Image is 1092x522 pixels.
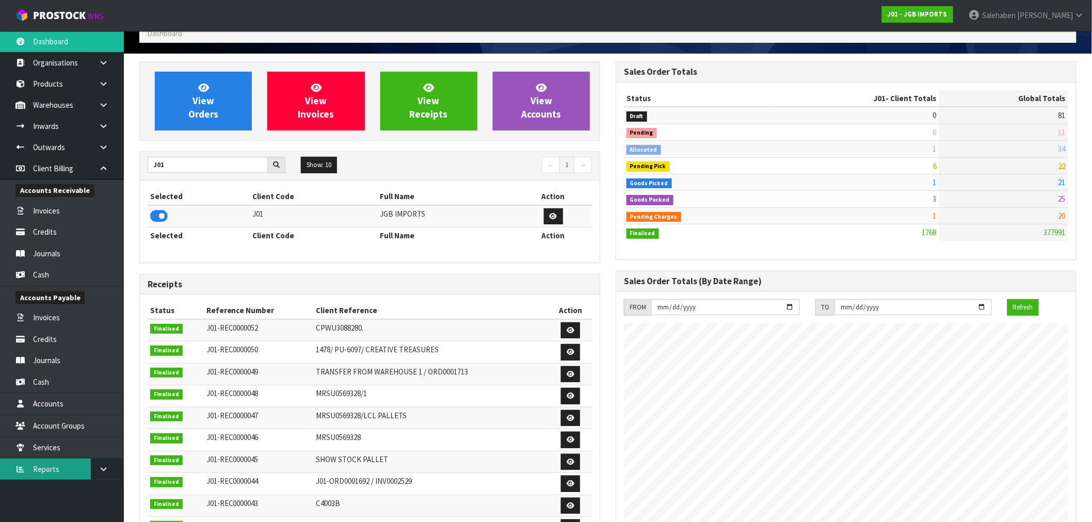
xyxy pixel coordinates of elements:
[624,299,651,316] div: FROM
[380,72,477,130] a: ViewReceipts
[316,432,361,442] span: MRSU0569328
[627,178,672,189] span: Goods Picked
[15,184,94,197] span: Accounts Receivable
[206,476,259,486] span: J01-REC0000044
[815,299,834,316] div: TO
[301,157,337,173] button: Show: 10
[150,433,183,444] span: Finalised
[313,302,549,319] th: Client Reference
[1058,194,1066,204] span: 25
[1058,110,1066,120] span: 81
[316,411,407,420] span: MRSU0569328/LCL PALLETS
[1058,127,1066,137] span: 11
[627,111,647,122] span: Draft
[316,323,363,333] span: CPWU3088280.
[515,188,592,205] th: Action
[550,302,592,319] th: Action
[1058,211,1066,221] span: 20
[150,412,183,422] span: Finalised
[148,302,204,319] th: Status
[316,454,388,464] span: SHOW STOCK PALLET
[316,476,412,486] span: J01-ORD0001692 / INV0002529
[155,72,252,130] a: ViewOrders
[627,229,659,239] span: Finalised
[1017,10,1073,20] span: [PERSON_NAME]
[882,6,953,23] a: J01 - JGB IMPORTS
[148,188,250,205] th: Selected
[542,157,560,173] a: ←
[933,127,937,137] span: 0
[1058,177,1066,187] span: 21
[624,90,772,107] th: Status
[410,81,448,120] span: View Receipts
[206,411,259,420] span: J01-REC0000047
[204,302,314,319] th: Reference Number
[15,291,85,304] span: Accounts Payable
[888,10,948,19] strong: J01 - JGB IMPORTS
[150,368,183,378] span: Finalised
[933,211,937,221] span: 1
[206,367,259,377] span: J01-REC0000049
[574,157,592,173] a: →
[933,177,937,187] span: 1
[559,157,574,173] a: 1
[627,195,673,205] span: Goods Packed
[147,28,182,38] span: Dashboard
[1058,144,1066,154] span: 34
[15,9,28,22] img: cube-alt.png
[206,323,259,333] span: J01-REC0000052
[627,212,681,222] span: Pending Charges
[1044,227,1066,237] span: 377991
[627,128,657,138] span: Pending
[377,227,515,244] th: Full Name
[624,276,1068,286] h3: Sales Order Totals (By Date Range)
[150,477,183,487] span: Finalised
[206,432,259,442] span: J01-REC0000046
[627,145,661,155] span: Allocated
[933,144,937,154] span: 1
[148,280,592,289] h3: Receipts
[377,188,515,205] th: Full Name
[874,93,886,103] span: J01
[627,161,670,172] span: Pending Pick
[250,188,377,205] th: Client Code
[316,345,439,354] span: 1478/ PU-6097/ CREATIVE TREASURES
[298,81,334,120] span: View Invoices
[250,227,377,244] th: Client Code
[377,157,592,175] nav: Page navigation
[88,11,104,21] small: WMS
[316,498,340,508] span: C4003B
[939,90,1068,107] th: Global Totals
[493,72,590,130] a: ViewAccounts
[150,346,183,356] span: Finalised
[206,388,259,398] span: J01-REC0000048
[206,498,259,508] span: J01-REC0000043
[982,10,1016,20] span: Salehaben
[624,67,1068,77] h3: Sales Order Totals
[148,227,250,244] th: Selected
[206,345,259,354] span: J01-REC0000050
[772,90,939,107] th: - Client Totals
[922,227,937,237] span: 1768
[150,499,183,510] span: Finalised
[267,72,364,130] a: ViewInvoices
[148,157,268,173] input: Search clients
[1007,299,1039,316] button: Refresh
[316,388,367,398] span: MRSU0569328/1
[150,455,183,466] span: Finalised
[1058,161,1066,171] span: 22
[206,454,259,464] span: J01-REC0000045
[515,227,592,244] th: Action
[933,161,937,171] span: 6
[150,324,183,334] span: Finalised
[316,367,468,377] span: TRANSFER FROM WAREHOUSE 1 / ORD0001713
[933,110,937,120] span: 0
[150,389,183,400] span: Finalised
[377,205,515,227] td: JGB IMPORTS
[250,205,377,227] td: J01
[33,9,86,22] span: ProStock
[188,81,218,120] span: View Orders
[521,81,561,120] span: View Accounts
[933,194,937,204] span: 3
